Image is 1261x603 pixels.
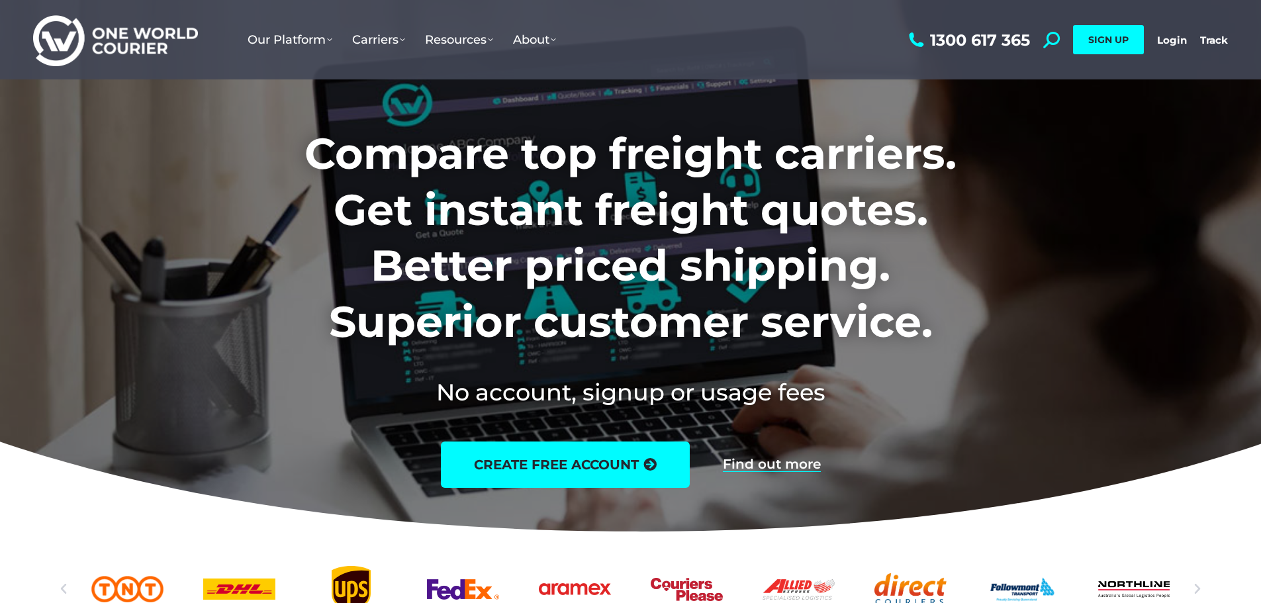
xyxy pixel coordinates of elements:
h1: Compare top freight carriers. Get instant freight quotes. Better priced shipping. Superior custom... [217,126,1044,349]
span: SIGN UP [1088,34,1129,46]
span: Our Platform [248,32,332,47]
span: About [513,32,556,47]
a: About [503,19,566,60]
h2: No account, signup or usage fees [217,376,1044,408]
a: Our Platform [238,19,342,60]
a: Login [1157,34,1187,46]
span: Carriers [352,32,405,47]
a: Track [1200,34,1228,46]
a: Find out more [723,457,821,472]
a: 1300 617 365 [906,32,1030,48]
span: Resources [425,32,493,47]
a: create free account [441,441,690,488]
a: Carriers [342,19,415,60]
img: One World Courier [33,13,198,67]
a: SIGN UP [1073,25,1144,54]
a: Resources [415,19,503,60]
